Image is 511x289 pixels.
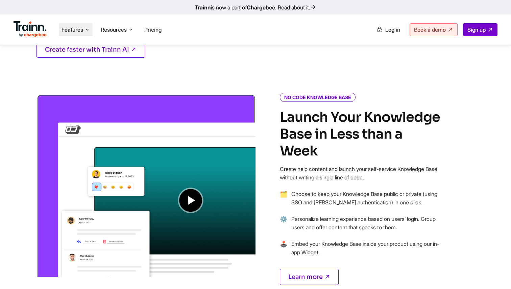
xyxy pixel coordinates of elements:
[195,4,211,11] b: Trainn
[36,41,145,58] a: Create faster with Trainn AI
[280,269,339,285] a: Learn more
[280,190,287,215] span: →
[247,4,275,11] b: Chargebee
[291,190,442,207] p: Choose to keep your Knowledge Base public or private (using SSO and [PERSON_NAME] authentication)...
[280,240,287,265] span: →
[280,165,442,182] p: Create help content and launch your self-service Knowledge Base without writing a single line of ...
[36,94,255,277] img: Group videos into a Video Hub
[385,26,400,33] span: Log in
[101,26,127,33] span: Resources
[280,109,442,160] h4: Launch Your Knowledge Base in Less than a Week
[410,23,458,36] a: Book a demo
[14,21,47,37] img: Trainn Logo
[477,257,511,289] iframe: Chat Widget
[291,215,442,232] p: Personalize learning experience based on users’ login. Group users and offer content that speaks ...
[291,240,442,257] p: Embed your Knowledge Base inside your product using our in-app Widget.
[463,23,497,36] a: Sign up
[467,26,486,33] span: Sign up
[280,93,356,102] i: NO CODE KNOWLEDGE BASE
[62,26,83,33] span: Features
[372,24,404,36] a: Log in
[414,26,446,33] span: Book a demo
[144,26,162,33] a: Pricing
[280,215,287,240] span: →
